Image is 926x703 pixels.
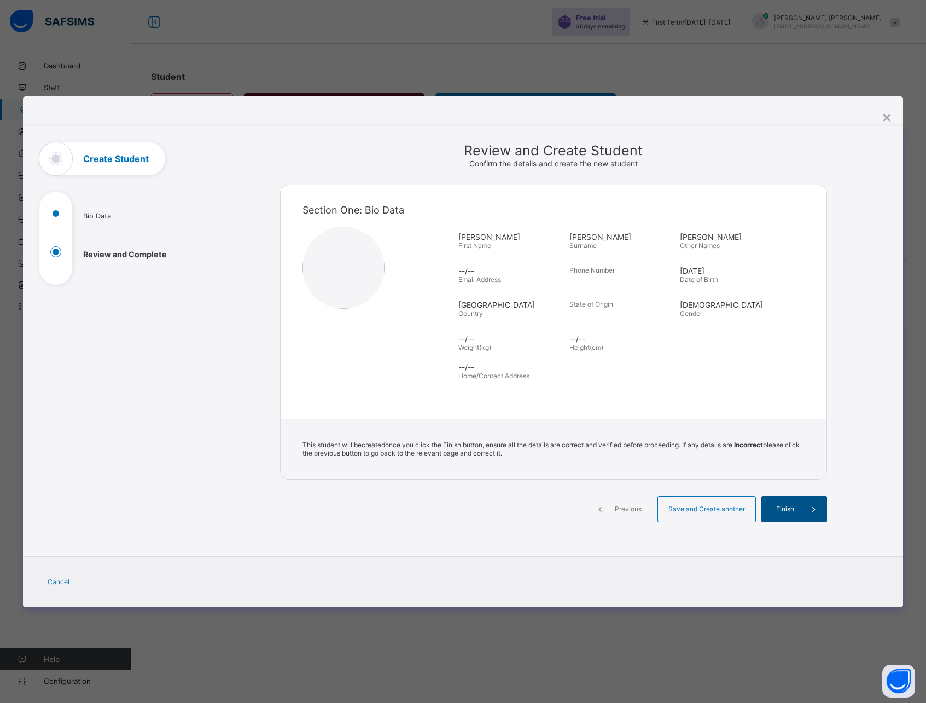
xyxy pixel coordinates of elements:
span: --/-- [458,362,810,372]
span: State of Origin [569,300,613,308]
span: Save and Create another [666,505,747,513]
span: Email Address [458,275,501,284]
span: Finish [770,505,801,513]
span: Section One: Bio Data [302,204,404,216]
span: [PERSON_NAME] [569,232,675,241]
span: Cancel [48,578,69,586]
span: --/-- [569,334,675,343]
span: Home/Contact Address [458,372,529,380]
span: [GEOGRAPHIC_DATA] [458,300,564,309]
span: [PERSON_NAME] [680,232,785,241]
span: [DATE] [680,266,785,275]
span: Phone Number [569,266,615,274]
span: This student will be created once you click the Finish button, ensure all the details are correct... [302,441,800,457]
span: Country [458,309,483,318]
h1: Create Student [83,154,149,163]
span: Review and Create Student [280,142,827,159]
div: Create Student [23,126,902,607]
span: Other Names [680,241,720,250]
span: Surname [569,241,597,250]
span: Gender [680,309,702,318]
span: Date of Birth [680,275,718,284]
span: --/-- [458,334,564,343]
span: Height(cm) [569,343,603,351]
b: Incorrect [734,441,763,449]
span: Previous [613,505,643,513]
span: Confirm the details and create the new student [469,159,638,168]
button: Open asap [882,665,915,698]
span: Weight(kg) [458,343,491,351]
span: [DEMOGRAPHIC_DATA] [680,300,785,309]
div: × [882,107,892,126]
span: First Name [458,241,491,250]
span: --/-- [458,266,564,275]
span: [PERSON_NAME] [458,232,564,241]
